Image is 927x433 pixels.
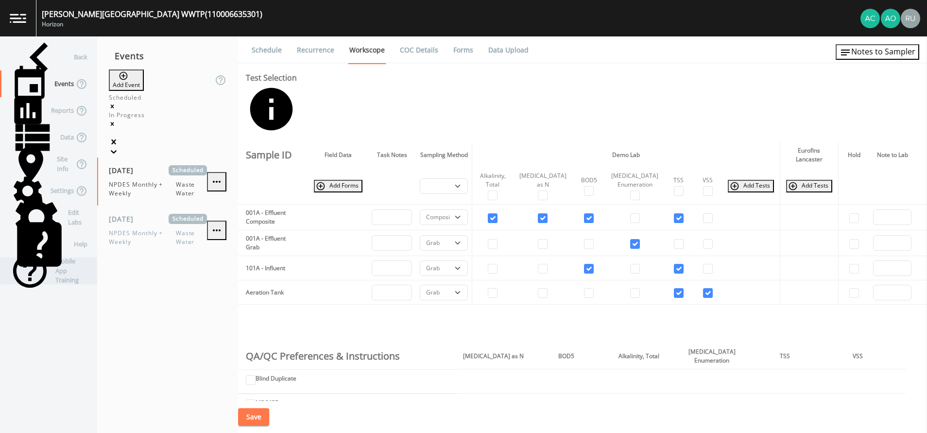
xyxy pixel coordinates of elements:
div: Ashleigh Owens [880,9,901,28]
span: Scheduled [169,214,207,224]
button: Notes to Sampler [836,44,919,60]
th: [MEDICAL_DATA] as N [457,344,530,369]
button: Save [238,408,269,426]
a: Workscope [348,36,386,64]
button: Add Tests [728,180,774,192]
div: Test Selection [246,72,297,135]
label: Blind Duplicate [256,374,296,383]
th: Hold [838,142,869,168]
a: Recurrence [295,36,336,64]
th: Note to Lab [869,142,915,168]
span: NPDES Monthly + Weekly [109,180,176,198]
button: Add Tests [786,180,832,192]
th: Field Data [308,142,368,168]
div: AJ Campbell [860,9,880,28]
th: Eurofins Lancaster [780,142,839,168]
img: 1db5014aee1632a35d8f57b2f0e06415 [860,9,880,28]
th: BOD5 [530,344,602,369]
th: VSS [821,344,894,369]
label: MS/MSD [256,398,279,407]
div: [PERSON_NAME][GEOGRAPHIC_DATA] WWTP (110006635301) [42,8,262,20]
div: [MEDICAL_DATA] as N [517,172,568,189]
th: Task Notes [368,142,416,168]
th: Sampling Method [416,142,472,168]
div: [MEDICAL_DATA] Enumeration [610,172,660,189]
td: Aeration Tank [238,280,299,305]
a: Forms [452,36,475,64]
div: BOD5 [576,176,601,185]
a: [DATE]ScheduledNPDES Monthly + WeeklyWaste Water [97,157,238,206]
div: Remove Scheduled [109,102,226,111]
span: Waste Water [176,229,207,246]
span: Waste Water [176,180,207,198]
img: logo [10,14,26,23]
div: Alkalinity, Total [476,172,510,189]
th: Sample ID [238,142,299,168]
div: VSS [697,176,719,185]
img: a5c06d64ce99e847b6841ccd0307af82 [901,9,920,28]
a: [DATE]ScheduledNPDES Monthly + WeeklyWaste Water [97,206,238,255]
th: Alkalinity, Total [602,344,675,369]
a: Schedule [250,36,283,64]
a: COC Details [398,36,440,64]
span: [DATE] [109,214,140,224]
iframe: Intercom live chat [894,400,917,423]
svg: In this section you'll be able to select the analytical test to run, based on the media type, and... [246,84,297,135]
div: TSS [668,176,689,185]
a: Data Upload [487,36,530,64]
span: Scheduled [169,165,207,175]
th: Demo Lab [472,142,780,168]
span: NPDES Monthly + Weekly [109,229,176,246]
td: 001A - Effluent Grab [238,230,299,256]
div: In Progress [109,111,226,120]
button: Add Forms [314,180,362,192]
div: Scheduled [109,93,226,102]
div: Events [97,44,238,68]
td: 101A - Influent [238,256,299,280]
td: 001A - Effluent Composite [238,205,299,230]
div: Remove In Progress [109,120,226,128]
div: Horizon [42,20,262,29]
button: Add Event [109,69,144,91]
span: Notes to Sampler [851,46,915,57]
span: [DATE] [109,165,140,175]
th: TSS [748,344,821,369]
img: 36adcefd44b75eda99cd52cf10cb6e57 [881,9,900,28]
th: QA/QC Preferences & Instructions [238,344,457,369]
th: [MEDICAL_DATA] Enumeration [675,344,748,369]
